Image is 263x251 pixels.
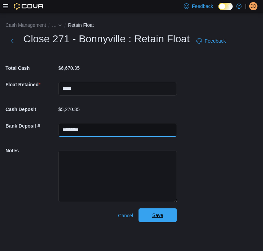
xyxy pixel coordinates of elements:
[205,37,226,44] span: Feedback
[249,2,258,10] div: Donna D
[152,212,163,219] span: Save
[5,34,19,48] button: Next
[52,22,62,28] button: See collapsed breadcrumbs - Clicking this button will toggle a popover dialog.
[245,2,247,10] p: |
[194,34,228,48] a: Feedback
[52,22,57,28] span: See collapsed breadcrumbs
[5,61,57,75] h5: Total Cash
[5,22,46,28] button: Cash Management
[5,119,57,133] h5: Bank Deposit #
[250,2,256,10] span: DD
[115,209,136,222] button: Cancel
[5,78,57,91] h5: Float Retained
[139,208,177,222] button: Save
[58,107,80,112] p: $5,270.35
[58,65,80,71] p: $6,670.35
[5,21,258,31] nav: An example of EuiBreadcrumbs
[5,102,57,116] h5: Cash Deposit
[192,3,213,10] span: Feedback
[23,32,190,46] h1: Close 271 - Bonnyville : Retain Float
[14,3,44,10] img: Cova
[58,23,62,28] svg: - Clicking this button will toggle a popover dialog.
[5,144,57,157] h5: Notes
[218,3,233,10] input: Dark Mode
[68,22,94,28] button: Retain Float
[118,212,133,219] span: Cancel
